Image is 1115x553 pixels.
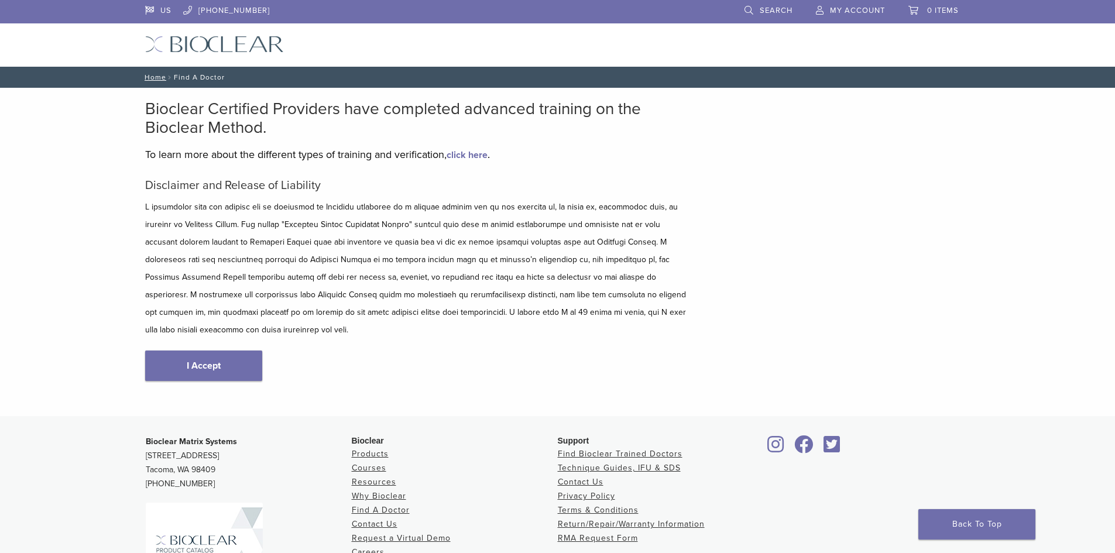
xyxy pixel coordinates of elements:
h2: Bioclear Certified Providers have completed advanced training on the Bioclear Method. [145,99,689,137]
a: click here [447,149,488,161]
a: Products [352,449,389,459]
a: Privacy Policy [558,491,615,501]
p: To learn more about the different types of training and verification, . [145,146,689,163]
a: Technique Guides, IFU & SDS [558,463,681,473]
span: Search [760,6,792,15]
strong: Bioclear Matrix Systems [146,437,237,446]
a: Return/Repair/Warranty Information [558,519,705,529]
img: Bioclear [145,36,284,53]
span: / [166,74,174,80]
h5: Disclaimer and Release of Liability [145,178,689,193]
p: L ipsumdolor sita con adipisc eli se doeiusmod te Incididu utlaboree do m aliquae adminim ven qu ... [145,198,689,339]
a: Contact Us [352,519,397,529]
span: 0 items [927,6,959,15]
a: Bioclear [791,442,818,454]
a: Contact Us [558,477,603,487]
a: Request a Virtual Demo [352,533,451,543]
a: Home [141,73,166,81]
a: Why Bioclear [352,491,406,501]
a: Find Bioclear Trained Doctors [558,449,682,459]
a: Courses [352,463,386,473]
a: Find A Doctor [352,505,410,515]
a: Terms & Conditions [558,505,639,515]
a: I Accept [145,351,262,381]
a: Resources [352,477,396,487]
span: My Account [830,6,885,15]
a: Bioclear [820,442,845,454]
a: RMA Request Form [558,533,638,543]
a: Bioclear [764,442,788,454]
nav: Find A Doctor [136,67,979,88]
a: Back To Top [918,509,1035,540]
span: Support [558,436,589,445]
span: Bioclear [352,436,384,445]
p: [STREET_ADDRESS] Tacoma, WA 98409 [PHONE_NUMBER] [146,435,352,491]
